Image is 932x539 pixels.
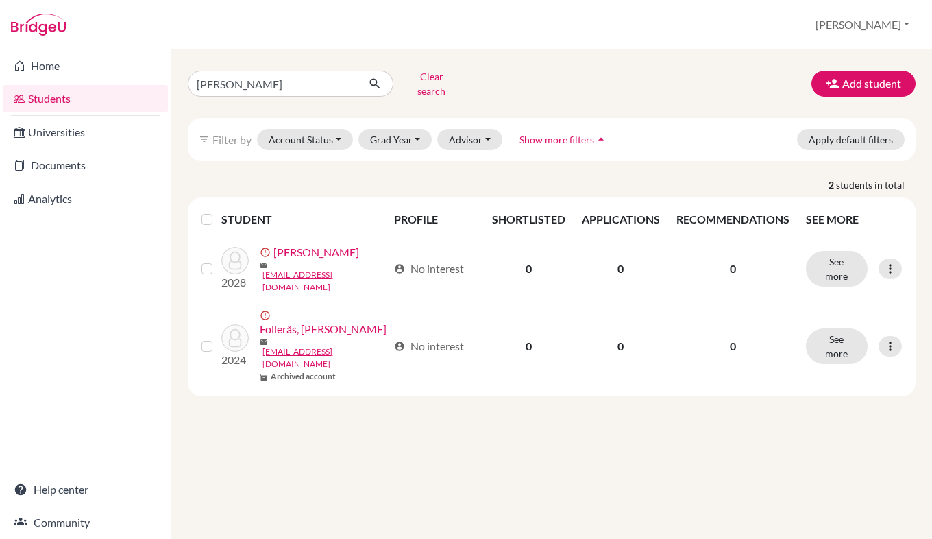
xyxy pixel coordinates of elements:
[212,133,252,146] span: Filter by
[508,129,620,150] button: Show more filtersarrow_drop_up
[3,476,168,503] a: Help center
[260,338,268,346] span: mail
[676,338,789,355] p: 0
[221,247,249,274] img: Fitzgerald, Finn
[199,134,210,145] i: filter_list
[394,338,464,355] div: No interest
[484,203,574,236] th: SHORTLISTED
[394,341,405,352] span: account_circle
[809,12,916,38] button: [PERSON_NAME]
[260,310,273,321] span: error_outline
[3,52,168,80] a: Home
[221,324,249,352] img: Follerås, Finn
[273,244,359,261] a: [PERSON_NAME]
[574,203,668,236] th: APPLICATIONS
[797,129,905,150] button: Apply default filters
[3,185,168,213] a: Analytics
[806,328,868,364] button: See more
[262,269,388,294] a: [EMAIL_ADDRESS][DOMAIN_NAME]
[806,251,868,287] button: See more
[3,119,168,146] a: Universities
[484,236,574,302] td: 0
[519,134,594,145] span: Show more filters
[221,274,249,291] p: 2028
[221,352,249,368] p: 2024
[3,152,168,179] a: Documents
[188,71,358,97] input: Find student by name...
[437,129,502,150] button: Advisor
[484,302,574,391] td: 0
[260,261,268,269] span: mail
[798,203,910,236] th: SEE MORE
[668,203,798,236] th: RECOMMENDATIONS
[836,178,916,192] span: students in total
[394,263,405,274] span: account_circle
[260,247,273,258] span: error_outline
[394,261,464,277] div: No interest
[676,261,789,277] p: 0
[260,373,268,381] span: inventory_2
[829,178,836,192] strong: 2
[221,203,386,236] th: STUDENT
[11,14,66,36] img: Bridge-U
[262,346,388,370] a: [EMAIL_ADDRESS][DOMAIN_NAME]
[358,129,432,150] button: Grad Year
[271,370,336,383] b: Archived account
[257,129,353,150] button: Account Status
[574,236,668,302] td: 0
[393,66,469,101] button: Clear search
[386,203,484,236] th: PROFILE
[594,132,608,146] i: arrow_drop_up
[811,71,916,97] button: Add student
[3,509,168,536] a: Community
[3,85,168,112] a: Students
[574,302,668,391] td: 0
[260,321,387,337] a: Follerås, [PERSON_NAME]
